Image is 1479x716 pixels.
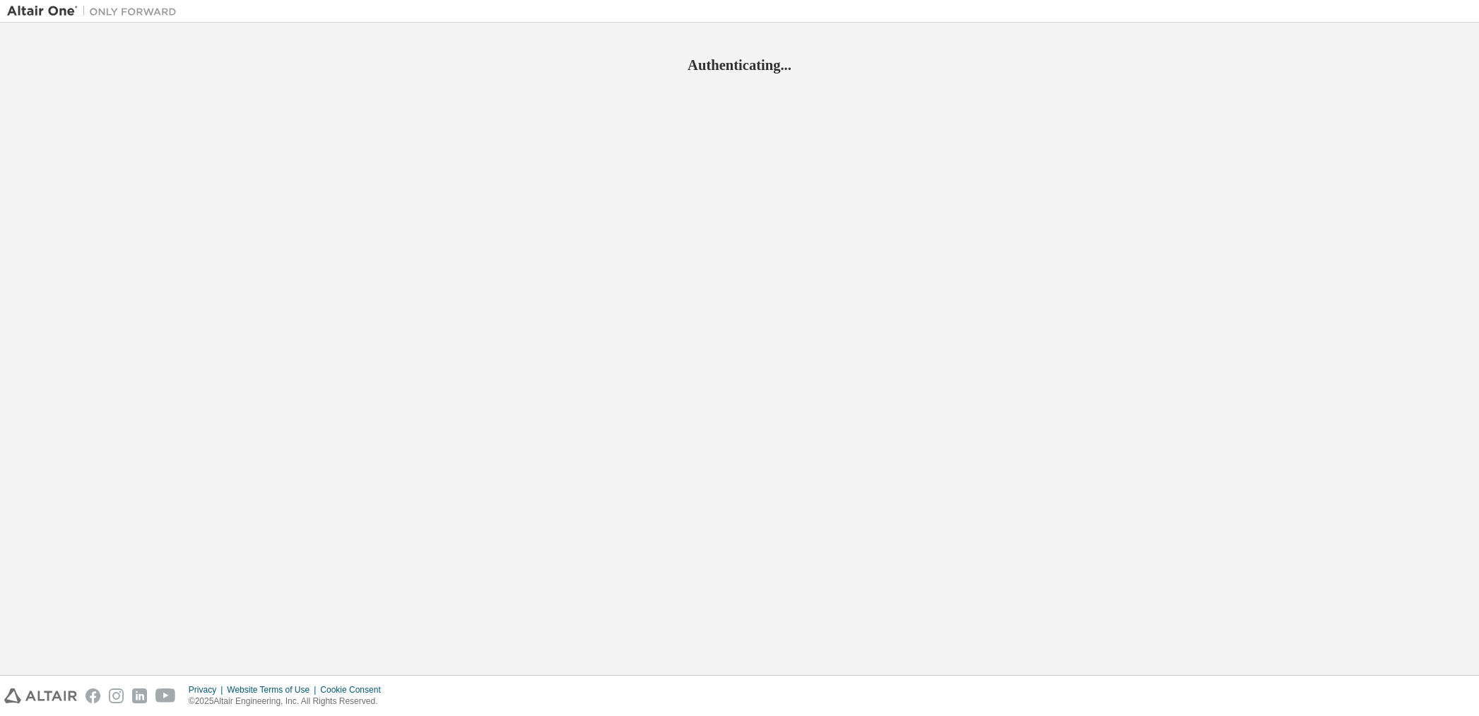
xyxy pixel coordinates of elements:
img: linkedin.svg [132,688,147,703]
img: instagram.svg [109,688,124,703]
img: facebook.svg [86,688,100,703]
div: Website Terms of Use [227,684,320,696]
div: Privacy [189,684,227,696]
p: © 2025 Altair Engineering, Inc. All Rights Reserved. [189,696,389,708]
div: Cookie Consent [320,684,389,696]
img: youtube.svg [155,688,176,703]
img: altair_logo.svg [4,688,77,703]
h2: Authenticating... [7,56,1472,74]
img: Altair One [7,4,184,18]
